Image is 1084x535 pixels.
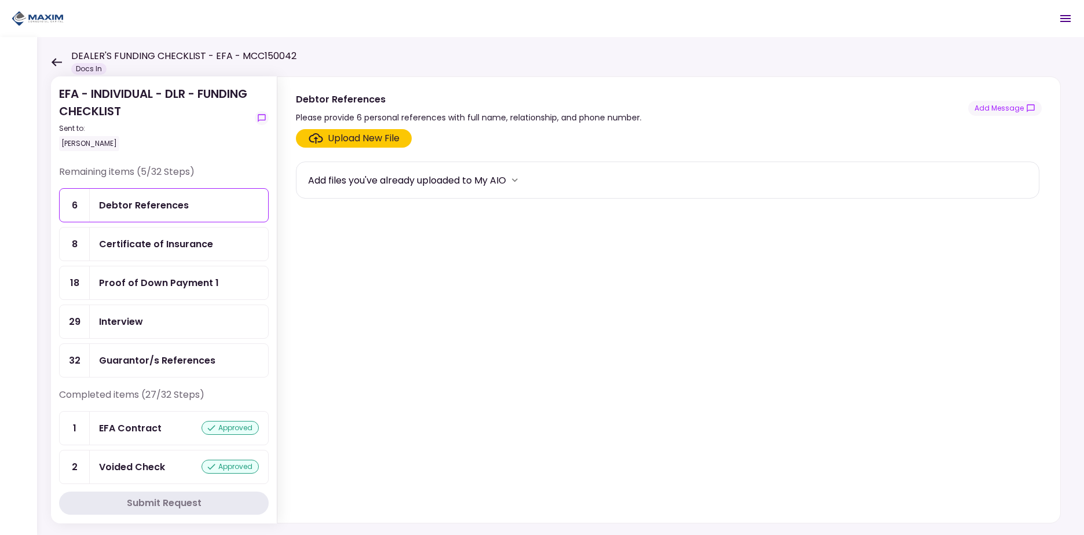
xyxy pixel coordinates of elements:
div: Add files you've already uploaded to My AIO [308,173,506,188]
button: show-messages [255,111,269,125]
div: 29 [60,305,90,338]
img: Partner icon [12,10,64,27]
div: 18 [60,266,90,299]
a: 6Debtor References [59,188,269,222]
button: more [506,171,523,189]
a: 8Certificate of Insurance [59,227,269,261]
button: Open menu [1052,5,1079,32]
div: Docs In [71,63,107,75]
a: 32Guarantor/s References [59,343,269,378]
span: Click here to upload the required document [296,129,412,148]
a: 29Interview [59,305,269,339]
div: approved [202,421,259,435]
div: Voided Check [99,460,165,474]
div: EFA - INDIVIDUAL - DLR - FUNDING CHECKLIST [59,85,250,151]
button: Submit Request [59,492,269,515]
a: 2Voided Checkapproved [59,450,269,484]
div: Submit Request [127,496,202,510]
div: 1 [60,412,90,445]
div: Sent to: [59,123,250,134]
div: Debtor References [99,198,189,212]
a: 1EFA Contractapproved [59,411,269,445]
div: Certificate of Insurance [99,237,213,251]
div: Guarantor/s References [99,353,215,368]
div: 32 [60,344,90,377]
div: Upload New File [328,131,400,145]
div: approved [202,460,259,474]
div: 2 [60,450,90,483]
div: [PERSON_NAME] [59,136,119,151]
div: Completed items (27/32 Steps) [59,388,269,411]
div: Please provide 6 personal references with full name, relationship, and phone number. [296,111,642,124]
button: show-messages [968,101,1042,116]
div: EFA Contract [99,421,162,435]
div: 8 [60,228,90,261]
div: Proof of Down Payment 1 [99,276,219,290]
div: Interview [99,314,143,329]
a: 18Proof of Down Payment 1 [59,266,269,300]
div: 6 [60,189,90,222]
div: Debtor ReferencesPlease provide 6 personal references with full name, relationship, and phone num... [277,76,1061,523]
h1: DEALER'S FUNDING CHECKLIST - EFA - MCC150042 [71,49,296,63]
div: Debtor References [296,92,642,107]
div: Remaining items (5/32 Steps) [59,165,269,188]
